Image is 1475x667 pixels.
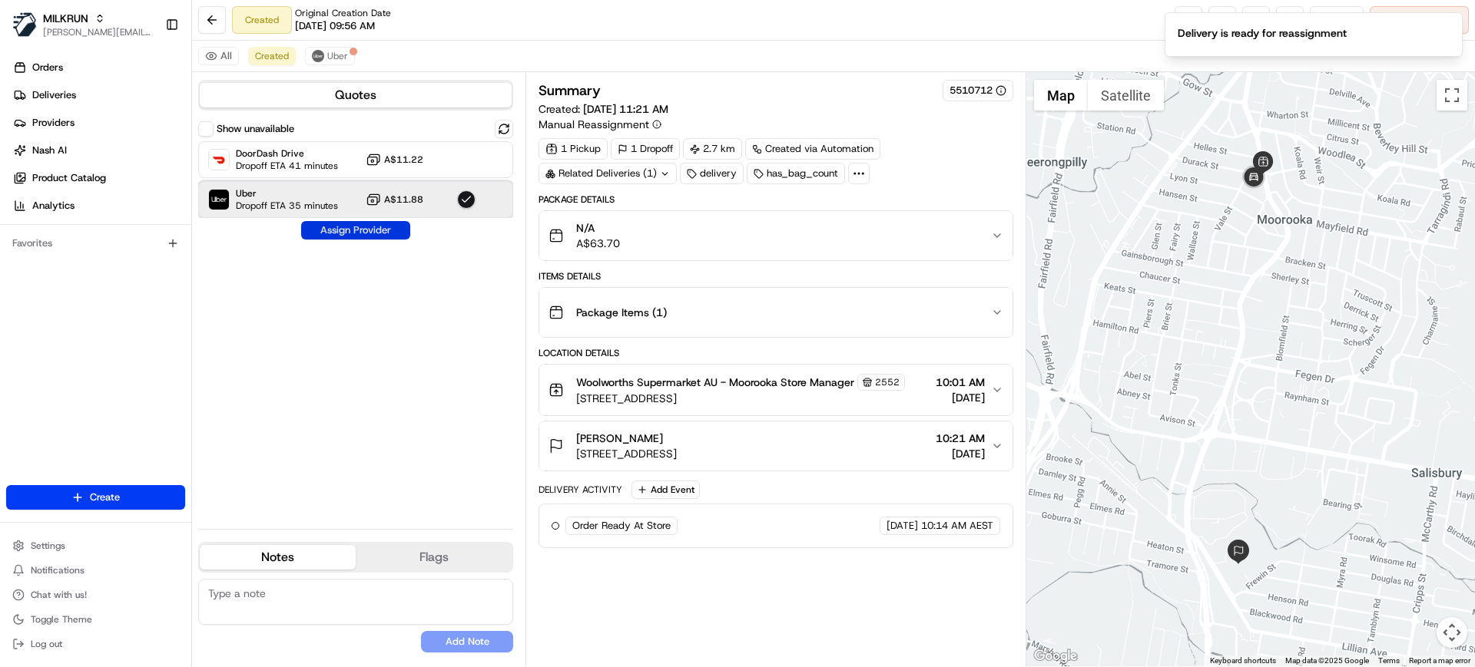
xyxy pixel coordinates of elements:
span: Dropoff ETA 35 minutes [236,200,338,212]
span: Nash AI [32,144,67,157]
div: delivery [680,163,744,184]
span: Deliveries [32,88,76,102]
a: Providers [6,111,191,135]
span: Providers [32,116,75,130]
button: N/AA$63.70 [539,211,1012,260]
span: Chat with us! [31,589,87,601]
span: Dropoff ETA 41 minutes [236,160,338,172]
span: A$63.70 [576,236,620,251]
span: DoorDash Drive [236,147,338,160]
button: Woolworths Supermarket AU - Moorooka Store Manager2552[STREET_ADDRESS]10:01 AM[DATE] [539,365,1012,415]
span: Woolworths Supermarket AU - Moorooka Store Manager [576,375,854,390]
div: Package Details [539,193,1013,206]
button: Keyboard shortcuts [1210,655,1276,666]
span: [DATE] 11:21 AM [583,102,668,116]
button: Quotes [200,83,512,107]
span: Manual Reassignment [539,117,649,132]
button: Package Items (1) [539,288,1012,337]
span: N/A [576,220,620,236]
span: 10:01 AM [936,375,985,390]
span: Package Items ( 1 ) [576,305,667,320]
img: DoorDash Drive [209,150,229,170]
button: Create [6,485,185,510]
span: Knowledge Base [31,223,118,238]
a: Orders [6,55,191,80]
div: Start new chat [52,147,252,162]
button: Created [248,47,296,65]
span: A$11.88 [384,193,423,206]
div: 2.7 km [683,138,742,160]
div: 1 Dropoff [611,138,680,160]
button: Uber [305,47,355,65]
span: [PERSON_NAME] [576,431,663,446]
span: Product Catalog [32,171,106,185]
span: 10:21 AM [936,431,985,446]
img: Google [1030,646,1081,666]
button: Show satellite imagery [1088,80,1164,111]
button: Notes [200,545,356,570]
button: Map camera controls [1437,617,1467,648]
span: 2552 [875,376,900,388]
a: Powered byPylon [108,259,186,272]
span: Order Ready At Store [572,519,671,533]
img: Nash [15,15,46,46]
a: Terms [1378,656,1400,665]
span: A$11.22 [384,154,423,166]
div: has_bag_count [747,163,845,184]
button: Log out [6,633,185,655]
span: Map data ©2025 Google [1285,656,1369,665]
div: 5510712 [950,84,1006,97]
button: Settings [6,535,185,556]
div: Location Details [539,347,1013,359]
span: [DATE] [887,519,918,533]
img: 1736555255976-a54dd68f-1ca7-489b-9aae-adbdc363a1c4 [15,147,43,174]
span: Settings [31,540,65,552]
span: API Documentation [145,223,247,238]
button: Show street map [1034,80,1088,111]
span: 10:14 AM AEST [921,519,993,533]
h3: Summary [539,84,601,97]
button: Chat with us! [6,584,185,606]
div: 1 Pickup [539,138,608,160]
span: Toggle Theme [31,613,92,626]
div: 1 [1238,163,1269,193]
span: Created [255,50,289,62]
button: [PERSON_NAME][STREET_ADDRESS]10:21 AM[DATE] [539,421,1012,471]
button: Start new chat [261,151,280,170]
button: Toggle fullscreen view [1437,80,1467,111]
button: MILKRUN [43,11,88,26]
button: [PERSON_NAME][EMAIL_ADDRESS][DOMAIN_NAME] [43,26,153,38]
span: Create [90,490,120,504]
div: Items Details [539,270,1013,282]
div: 📗 [15,224,28,236]
button: Toggle Theme [6,609,185,630]
div: Favorites [6,231,185,256]
a: 💻API Documentation [124,216,253,244]
div: Delivery Activity [539,484,622,496]
a: Report a map error [1409,656,1470,665]
button: Notifications [6,560,185,581]
span: Uber [327,50,348,62]
button: Assign Provider [301,221,410,239]
div: Related Deliveries (1) [539,163,677,184]
div: We're available if you need us! [52,162,194,174]
a: 📗Knowledge Base [9,216,124,244]
span: Original Creation Date [295,7,391,19]
input: Clear [40,99,254,115]
button: Flags [356,545,512,570]
div: Delivery is ready for reassignment [1178,25,1347,41]
span: [DATE] [936,446,985,461]
a: Analytics [6,193,191,218]
a: Created via Automation [745,138,880,160]
img: uber-new-logo.jpeg [312,50,324,62]
span: Pylon [153,260,186,272]
a: Deliveries [6,83,191,107]
label: Show unavailable [217,122,294,136]
span: Uber [236,187,338,200]
button: All [198,47,239,65]
span: [STREET_ADDRESS] [576,446,677,461]
div: 2 [1226,540,1251,564]
span: [STREET_ADDRESS] [576,391,905,406]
